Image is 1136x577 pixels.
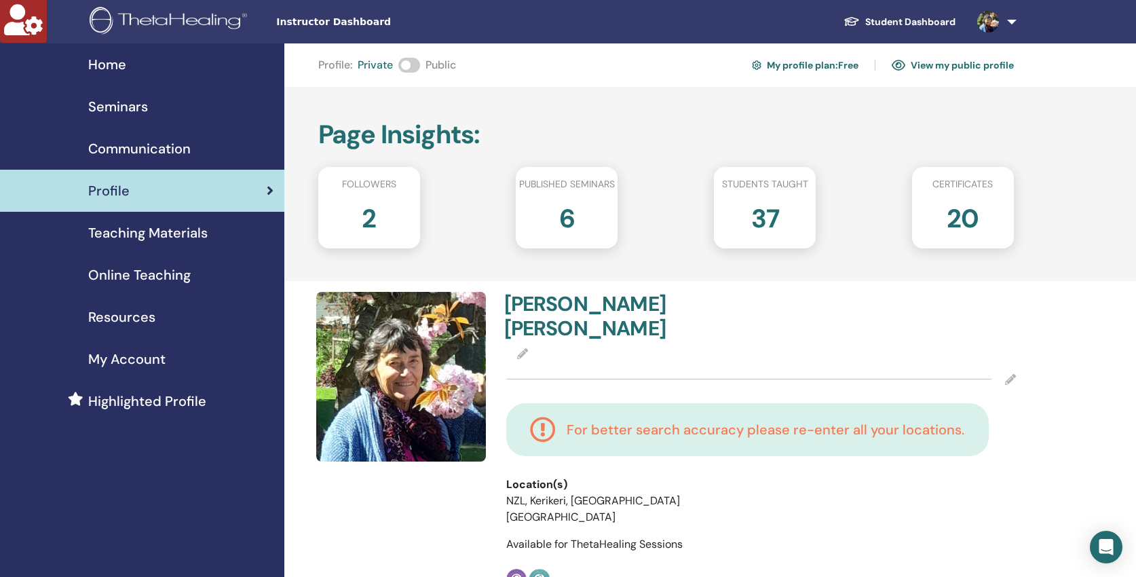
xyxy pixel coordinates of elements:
img: default.jpg [316,292,486,462]
a: My profile plan:Free [752,54,858,76]
h4: For better search accuracy please re-enter all your locations. [567,422,964,438]
span: Certificates [932,177,993,191]
h2: 2 [362,197,376,235]
span: My Account [88,349,166,369]
span: Published seminars [519,177,615,191]
a: Student Dashboard [833,10,966,35]
h2: 20 [947,197,979,235]
span: Communication [88,138,191,159]
img: eye.svg [892,59,905,71]
span: Location(s) [506,477,567,493]
span: Profile [88,181,130,201]
a: View my public profile [892,54,1014,76]
span: Instructor Dashboard [276,15,480,29]
span: Private [358,57,393,73]
li: NZL, Kerikeri, [GEOGRAPHIC_DATA] [GEOGRAPHIC_DATA] [506,493,707,525]
span: Available for ThetaHealing Sessions [506,537,683,551]
img: logo.png [90,7,252,37]
h2: 37 [751,197,779,235]
span: Public [425,57,456,73]
img: graduation-cap-white.svg [844,16,860,27]
div: Open Intercom Messenger [1090,531,1122,563]
span: Online Teaching [88,265,191,285]
span: Resources [88,307,155,327]
span: Students taught [722,177,808,191]
h4: [PERSON_NAME] [PERSON_NAME] [504,292,753,341]
span: Followers [342,177,396,191]
img: default.jpg [977,11,999,33]
span: Highlighted Profile [88,391,206,411]
span: Profile : [318,57,352,73]
h2: Page Insights : [318,119,1015,151]
span: Teaching Materials [88,223,208,243]
span: Home [88,54,126,75]
h2: 6 [559,197,575,235]
span: Seminars [88,96,148,117]
img: cog.svg [752,58,761,72]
